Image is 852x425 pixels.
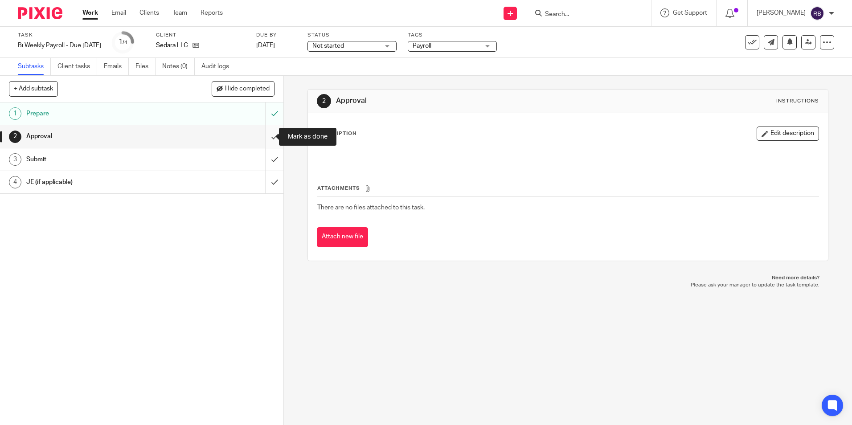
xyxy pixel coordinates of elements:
[317,204,425,211] span: There are no files attached to this task.
[201,58,236,75] a: Audit logs
[201,8,223,17] a: Reports
[172,8,187,17] a: Team
[156,41,188,50] p: Sedara LLC
[256,32,296,39] label: Due by
[18,32,101,39] label: Task
[316,282,819,289] p: Please ask your manager to update the task template.
[212,81,274,96] button: Hide completed
[317,227,368,247] button: Attach new file
[408,32,497,39] label: Tags
[317,94,331,108] div: 2
[111,8,126,17] a: Email
[104,58,129,75] a: Emails
[18,41,101,50] div: Bi Weekly Payroll - Due [DATE]
[18,41,101,50] div: Bi Weekly Payroll - Due Wednesday
[256,42,275,49] span: [DATE]
[156,32,245,39] label: Client
[135,58,156,75] a: Files
[82,8,98,17] a: Work
[316,274,819,282] p: Need more details?
[307,32,397,39] label: Status
[9,131,21,143] div: 2
[312,43,344,49] span: Not started
[9,107,21,120] div: 1
[26,153,180,166] h1: Submit
[123,40,127,45] small: /4
[18,7,62,19] img: Pixie
[317,130,356,137] p: Description
[776,98,819,105] div: Instructions
[757,127,819,141] button: Edit description
[317,186,360,191] span: Attachments
[26,130,180,143] h1: Approval
[139,8,159,17] a: Clients
[544,11,624,19] input: Search
[119,37,127,47] div: 1
[336,96,587,106] h1: Approval
[413,43,431,49] span: Payroll
[162,58,195,75] a: Notes (0)
[26,107,180,120] h1: Prepare
[9,81,58,96] button: + Add subtask
[57,58,97,75] a: Client tasks
[225,86,270,93] span: Hide completed
[9,176,21,188] div: 4
[9,153,21,166] div: 3
[810,6,824,20] img: svg%3E
[673,10,707,16] span: Get Support
[18,58,51,75] a: Subtasks
[26,176,180,189] h1: JE (if applicable)
[757,8,806,17] p: [PERSON_NAME]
